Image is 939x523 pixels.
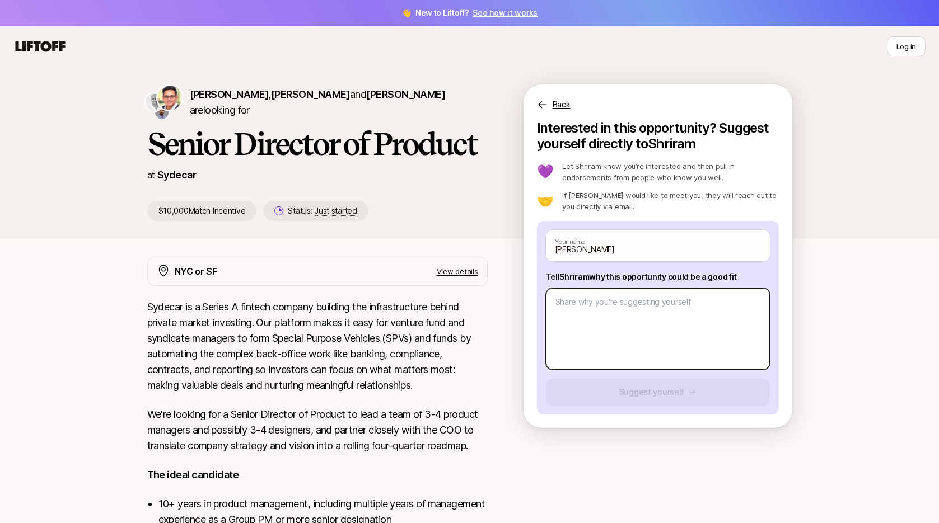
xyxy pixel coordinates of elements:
button: Log in [887,36,926,56]
p: $10,000 Match Incentive [147,201,257,221]
span: , [268,88,349,100]
span: Just started [315,206,357,216]
p: Sydecar is a Series A fintech company building the infrastructure behind private market investing... [147,299,488,393]
span: and [350,88,445,100]
p: Interested in this opportunity? Suggest yourself directly to Shriram [537,120,779,152]
p: Back [553,98,571,111]
span: [PERSON_NAME] [366,88,445,100]
p: We're looking for a Senior Director of Product to lead a team of 3-4 product managers and possibl... [147,407,488,454]
img: Nik Talreja [146,93,163,111]
p: Status: [288,204,357,218]
strong: The ideal candidate [147,469,239,480]
p: NYC or SF [175,264,217,279]
p: View details [437,266,478,277]
p: Let Shriram know you’re interested and then pull in endorsements from people who know you well. [562,161,778,183]
span: 👋 New to Liftoff? [401,6,538,20]
p: 🤝 [537,194,554,208]
img: Adam Hill [155,106,169,119]
span: [PERSON_NAME] [190,88,269,100]
img: Shriram Bhashyam [157,86,182,110]
p: are looking for [190,87,488,118]
p: 💜 [537,165,554,178]
a: See how it works [473,8,538,17]
h1: Senior Director of Product [147,127,488,161]
p: at [147,168,155,182]
p: Tell Shriram why this opportunity could be a good fit [546,270,770,284]
span: [PERSON_NAME] [271,88,350,100]
a: Sydecar [157,169,196,181]
p: If [PERSON_NAME] would like to meet you, they will reach out to you directly via email. [562,190,778,212]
